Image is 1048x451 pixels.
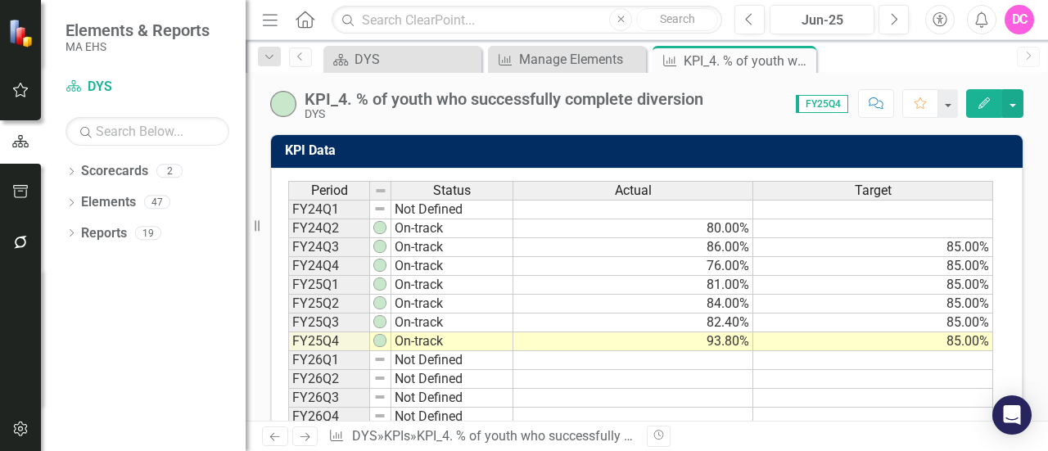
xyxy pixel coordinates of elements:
a: DYS [327,49,477,70]
td: On-track [391,295,513,313]
td: FY25Q1 [288,276,370,295]
td: 85.00% [753,313,993,332]
a: Scorecards [81,162,148,181]
td: FY24Q1 [288,200,370,219]
td: FY25Q4 [288,332,370,351]
div: KPI_4. % of youth who successfully complete diversion [684,51,812,71]
img: p8JqxPHXvMQAAAABJRU5ErkJggg== [373,296,386,309]
img: p8JqxPHXvMQAAAABJRU5ErkJggg== [373,315,386,328]
img: p8JqxPHXvMQAAAABJRU5ErkJggg== [373,221,386,234]
td: 85.00% [753,332,993,351]
td: FY26Q1 [288,351,370,370]
div: 2 [156,165,183,178]
img: On-track [270,91,296,117]
img: 8DAGhfEEPCf229AAAAAElFTkSuQmCC [373,390,386,404]
td: On-track [391,219,513,238]
td: FY24Q4 [288,257,370,276]
td: 85.00% [753,238,993,257]
img: 8DAGhfEEPCf229AAAAAElFTkSuQmCC [374,184,387,197]
img: p8JqxPHXvMQAAAABJRU5ErkJggg== [373,240,386,253]
img: 8DAGhfEEPCf229AAAAAElFTkSuQmCC [373,409,386,422]
span: Target [855,183,892,198]
input: Search ClearPoint... [332,6,722,34]
div: 19 [135,226,161,240]
div: DYS [355,49,477,70]
td: On-track [391,276,513,295]
button: DC [1005,5,1034,34]
td: Not Defined [391,351,513,370]
small: MA EHS [65,40,210,53]
img: 8DAGhfEEPCf229AAAAAElFTkSuQmCC [373,372,386,385]
input: Search Below... [65,117,229,146]
h3: KPI Data [285,143,1014,158]
img: p8JqxPHXvMQAAAABJRU5ErkJggg== [373,259,386,272]
td: FY24Q3 [288,238,370,257]
span: Elements & Reports [65,20,210,40]
span: Period [311,183,348,198]
a: KPIs [384,428,410,444]
td: 76.00% [513,257,753,276]
td: On-track [391,257,513,276]
td: FY25Q3 [288,313,370,332]
td: On-track [391,238,513,257]
div: Jun-25 [775,11,869,30]
td: 86.00% [513,238,753,257]
td: Not Defined [391,408,513,426]
div: » » [328,427,635,446]
img: ClearPoint Strategy [8,18,37,47]
div: 47 [144,196,170,210]
td: FY26Q2 [288,370,370,389]
span: FY25Q4 [796,95,848,113]
td: FY26Q4 [288,408,370,426]
button: Search [636,8,718,31]
td: FY24Q2 [288,219,370,238]
img: p8JqxPHXvMQAAAABJRU5ErkJggg== [373,277,386,291]
td: 93.80% [513,332,753,351]
img: 8DAGhfEEPCf229AAAAAElFTkSuQmCC [373,353,386,366]
div: KPI_4. % of youth who successfully complete diversion [417,428,733,444]
img: 8DAGhfEEPCf229AAAAAElFTkSuQmCC [373,202,386,215]
td: FY25Q2 [288,295,370,313]
div: Open Intercom Messenger [992,395,1032,435]
span: Actual [615,183,652,198]
a: DYS [352,428,377,444]
td: 85.00% [753,295,993,313]
td: 81.00% [513,276,753,295]
td: Not Defined [391,370,513,389]
td: 80.00% [513,219,753,238]
span: Status [433,183,471,198]
a: DYS [65,78,229,97]
td: Not Defined [391,200,513,219]
td: On-track [391,313,513,332]
div: KPI_4. % of youth who successfully complete diversion [305,90,703,108]
span: Search [660,12,695,25]
div: Manage Elements [519,49,642,70]
a: Reports [81,224,127,243]
td: On-track [391,332,513,351]
button: Jun-25 [770,5,874,34]
a: Manage Elements [492,49,642,70]
td: 85.00% [753,276,993,295]
td: 85.00% [753,257,993,276]
a: Elements [81,193,136,212]
td: FY26Q3 [288,389,370,408]
img: p8JqxPHXvMQAAAABJRU5ErkJggg== [373,334,386,347]
td: 84.00% [513,295,753,313]
div: DYS [305,108,703,120]
td: Not Defined [391,389,513,408]
td: 82.40% [513,313,753,332]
